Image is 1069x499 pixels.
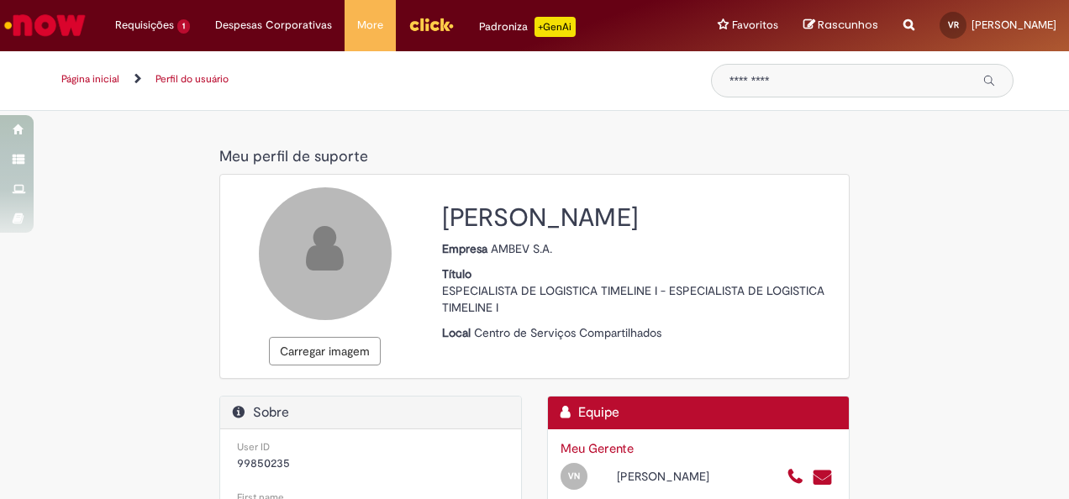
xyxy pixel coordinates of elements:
span: [PERSON_NAME] [972,18,1056,32]
a: Ligar para +55 (27) 30193997 [787,468,804,487]
span: Despesas Corporativas [215,17,332,34]
a: Página inicial [61,72,119,86]
span: ESPECIALISTA DE LOGISTICA TIMELINE I - ESPECIALISTA DE LOGISTICA TIMELINE I [442,283,824,315]
span: Favoritos [732,17,778,34]
span: Rascunhos [818,17,878,33]
span: Centro de Serviços Compartilhados [474,325,661,340]
a: Rascunhos [803,18,878,34]
span: Meu perfil de suporte [219,147,368,166]
img: click_logo_yellow_360x200.png [408,12,454,37]
div: Padroniza [479,17,576,37]
span: 1 [177,19,190,34]
span: Requisições [115,17,174,34]
img: ServiceNow [2,8,88,42]
h2: [PERSON_NAME] [442,204,836,232]
span: VR [948,19,959,30]
button: Carregar imagem [269,337,381,365]
h2: Equipe [561,405,836,421]
a: Perfil do usuário [155,72,229,86]
a: Enviar um e-mail para 99787337@ambev.com.br [812,468,833,487]
p: +GenAi [534,17,576,37]
div: [PERSON_NAME] [604,468,773,485]
strong: Local [442,325,474,340]
h3: Meu Gerente [561,442,836,456]
small: User ID [237,440,270,454]
div: Open Profile: Vinicius Beninca Carneiro Neves [548,460,774,490]
strong: Título [442,266,475,281]
span: AMBEV S.A. [491,241,552,256]
span: 99850235 [237,455,290,470]
span: VN [568,470,580,481]
span: More [357,17,383,34]
h2: Sobre [233,405,508,421]
ul: Trilhas de página [55,64,686,95]
strong: Empresa [442,241,491,256]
